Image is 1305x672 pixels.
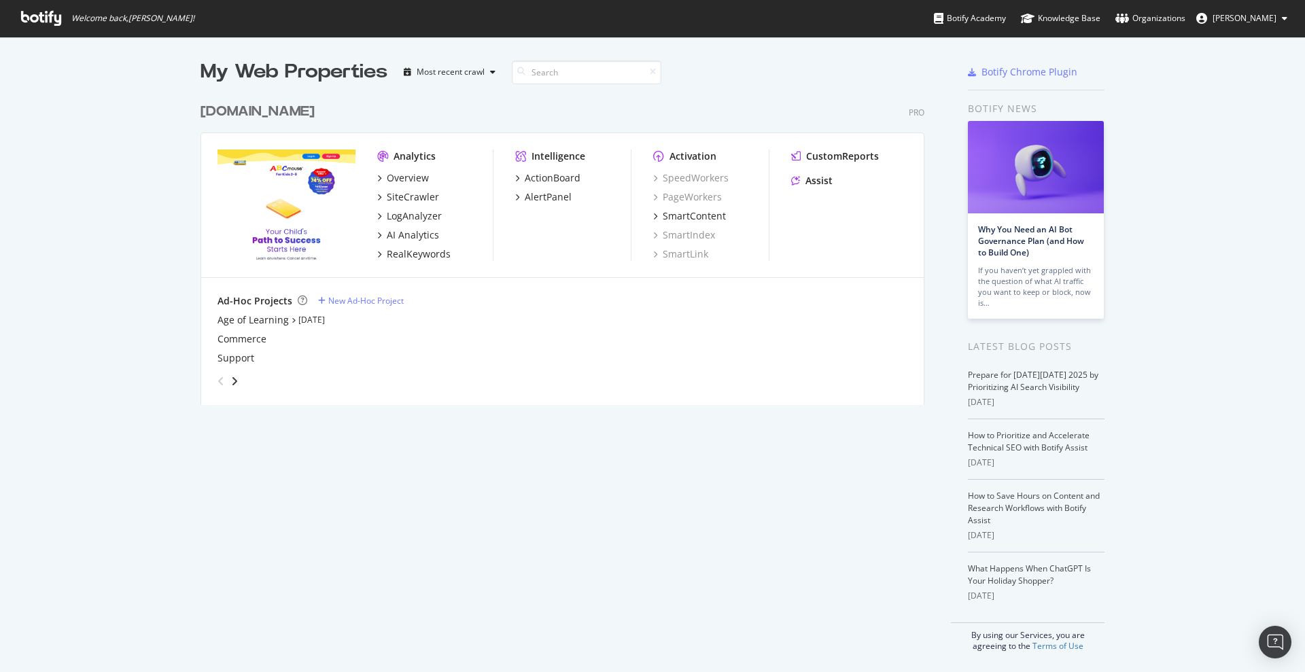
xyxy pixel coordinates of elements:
div: My Web Properties [201,58,387,86]
div: Botify news [968,101,1104,116]
span: Welcome back, [PERSON_NAME] ! [71,13,194,24]
a: SmartContent [653,209,726,223]
a: How to Prioritize and Accelerate Technical SEO with Botify Assist [968,429,1090,453]
a: RealKeywords [377,247,451,261]
div: SmartContent [663,209,726,223]
div: Open Intercom Messenger [1259,626,1291,658]
a: Terms of Use [1032,640,1083,652]
a: [DOMAIN_NAME] [201,102,320,122]
div: LogAnalyzer [387,209,442,223]
a: CustomReports [791,149,879,163]
a: Support [217,351,254,365]
a: Assist [791,174,833,188]
a: How to Save Hours on Content and Research Workflows with Botify Assist [968,490,1100,526]
a: ActionBoard [515,171,580,185]
div: Latest Blog Posts [968,339,1104,354]
div: SiteCrawler [387,190,439,204]
a: SmartLink [653,247,708,261]
div: Assist [805,174,833,188]
a: Age of Learning [217,313,289,327]
div: RealKeywords [387,247,451,261]
a: AI Analytics [377,228,439,242]
a: [DATE] [298,314,325,325]
div: Ad-Hoc Projects [217,294,292,308]
a: AlertPanel [515,190,572,204]
a: Prepare for [DATE][DATE] 2025 by Prioritizing AI Search Visibility [968,369,1098,393]
div: [DATE] [968,457,1104,469]
div: CustomReports [806,149,879,163]
a: New Ad-Hoc Project [318,295,404,306]
div: If you haven’t yet grappled with the question of what AI traffic you want to keep or block, now is… [978,265,1094,308]
a: SiteCrawler [377,190,439,204]
div: ActionBoard [525,171,580,185]
button: Most recent crawl [398,61,501,83]
div: Botify Academy [934,12,1006,25]
a: SpeedWorkers [653,171,729,185]
div: Activation [669,149,716,163]
div: Analytics [394,149,436,163]
div: [DATE] [968,590,1104,602]
img: www.abcmouse.com [217,149,355,260]
a: Commerce [217,332,266,346]
div: Overview [387,171,429,185]
div: Most recent crawl [417,68,485,76]
div: angle-right [230,374,239,388]
a: Botify Chrome Plugin [968,65,1077,79]
div: angle-left [212,370,230,392]
div: grid [201,86,935,405]
div: By using our Services, you are agreeing to the [951,622,1104,652]
div: [DOMAIN_NAME] [201,102,315,122]
div: Botify Chrome Plugin [981,65,1077,79]
div: New Ad-Hoc Project [328,295,404,306]
a: LogAnalyzer [377,209,442,223]
div: Organizations [1115,12,1185,25]
div: Knowledge Base [1021,12,1100,25]
a: Why You Need an AI Bot Governance Plan (and How to Build One) [978,224,1084,258]
a: What Happens When ChatGPT Is Your Holiday Shopper? [968,563,1091,586]
img: Why You Need an AI Bot Governance Plan (and How to Build One) [968,121,1104,213]
a: Overview [377,171,429,185]
div: AlertPanel [525,190,572,204]
div: [DATE] [968,396,1104,408]
a: PageWorkers [653,190,722,204]
a: SmartIndex [653,228,715,242]
span: Jennifer Seegmiller [1213,12,1276,24]
div: [DATE] [968,529,1104,542]
input: Search [512,60,661,84]
div: Pro [909,107,924,118]
button: [PERSON_NAME] [1185,7,1298,29]
div: AI Analytics [387,228,439,242]
div: Intelligence [532,149,585,163]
